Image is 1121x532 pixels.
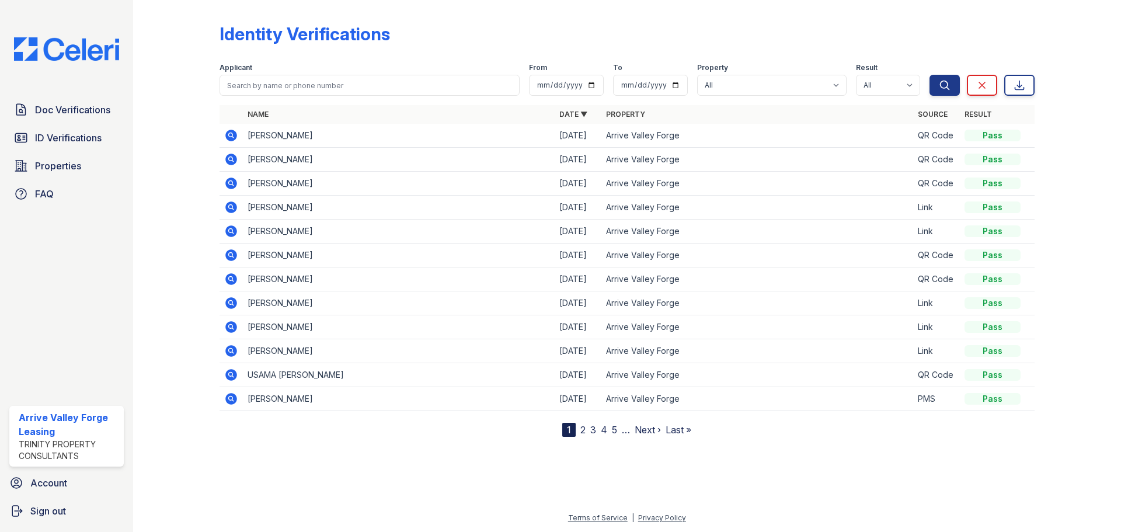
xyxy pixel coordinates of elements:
[562,423,576,437] div: 1
[601,220,913,244] td: Arrive Valley Forge
[913,172,960,196] td: QR Code
[965,321,1021,333] div: Pass
[220,75,520,96] input: Search by name or phone number
[601,363,913,387] td: Arrive Valley Forge
[559,110,587,119] a: Date ▼
[913,148,960,172] td: QR Code
[622,423,630,437] span: …
[913,315,960,339] td: Link
[580,424,586,436] a: 2
[965,249,1021,261] div: Pass
[243,267,555,291] td: [PERSON_NAME]
[965,154,1021,165] div: Pass
[243,363,555,387] td: USAMA [PERSON_NAME]
[5,37,128,61] img: CE_Logo_Blue-a8612792a0a2168367f1c8372b55b34899dd931a85d93a1a3d3e32e68fde9ad4.png
[913,196,960,220] td: Link
[243,339,555,363] td: [PERSON_NAME]
[9,154,124,178] a: Properties
[555,363,601,387] td: [DATE]
[601,172,913,196] td: Arrive Valley Forge
[601,291,913,315] td: Arrive Valley Forge
[601,196,913,220] td: Arrive Valley Forge
[612,424,617,436] a: 5
[243,124,555,148] td: [PERSON_NAME]
[638,513,686,522] a: Privacy Policy
[913,339,960,363] td: Link
[632,513,634,522] div: |
[243,148,555,172] td: [PERSON_NAME]
[9,182,124,206] a: FAQ
[913,387,960,411] td: PMS
[601,387,913,411] td: Arrive Valley Forge
[220,23,390,44] div: Identity Verifications
[590,424,596,436] a: 3
[9,98,124,121] a: Doc Verifications
[5,471,128,495] a: Account
[568,513,628,522] a: Terms of Service
[243,220,555,244] td: [PERSON_NAME]
[635,424,661,436] a: Next ›
[601,424,607,436] a: 4
[918,110,948,119] a: Source
[35,131,102,145] span: ID Verifications
[30,504,66,518] span: Sign out
[243,315,555,339] td: [PERSON_NAME]
[35,103,110,117] span: Doc Verifications
[965,297,1021,309] div: Pass
[965,273,1021,285] div: Pass
[697,63,728,72] label: Property
[555,339,601,363] td: [DATE]
[529,63,547,72] label: From
[243,196,555,220] td: [PERSON_NAME]
[555,220,601,244] td: [DATE]
[913,244,960,267] td: QR Code
[555,172,601,196] td: [DATE]
[965,130,1021,141] div: Pass
[606,110,645,119] a: Property
[666,424,691,436] a: Last »
[243,387,555,411] td: [PERSON_NAME]
[913,220,960,244] td: Link
[243,291,555,315] td: [PERSON_NAME]
[555,315,601,339] td: [DATE]
[555,196,601,220] td: [DATE]
[965,345,1021,357] div: Pass
[9,126,124,149] a: ID Verifications
[913,363,960,387] td: QR Code
[965,110,992,119] a: Result
[913,124,960,148] td: QR Code
[5,499,128,523] a: Sign out
[35,159,81,173] span: Properties
[613,63,622,72] label: To
[220,63,252,72] label: Applicant
[913,291,960,315] td: Link
[243,244,555,267] td: [PERSON_NAME]
[555,387,601,411] td: [DATE]
[913,267,960,291] td: QR Code
[601,244,913,267] td: Arrive Valley Forge
[555,148,601,172] td: [DATE]
[601,267,913,291] td: Arrive Valley Forge
[856,63,878,72] label: Result
[555,244,601,267] td: [DATE]
[555,124,601,148] td: [DATE]
[555,267,601,291] td: [DATE]
[965,393,1021,405] div: Pass
[965,225,1021,237] div: Pass
[601,124,913,148] td: Arrive Valley Forge
[19,411,119,439] div: Arrive Valley Forge Leasing
[601,339,913,363] td: Arrive Valley Forge
[601,148,913,172] td: Arrive Valley Forge
[965,369,1021,381] div: Pass
[30,476,67,490] span: Account
[35,187,54,201] span: FAQ
[19,439,119,462] div: Trinity Property Consultants
[248,110,269,119] a: Name
[601,315,913,339] td: Arrive Valley Forge
[243,172,555,196] td: [PERSON_NAME]
[965,178,1021,189] div: Pass
[965,201,1021,213] div: Pass
[555,291,601,315] td: [DATE]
